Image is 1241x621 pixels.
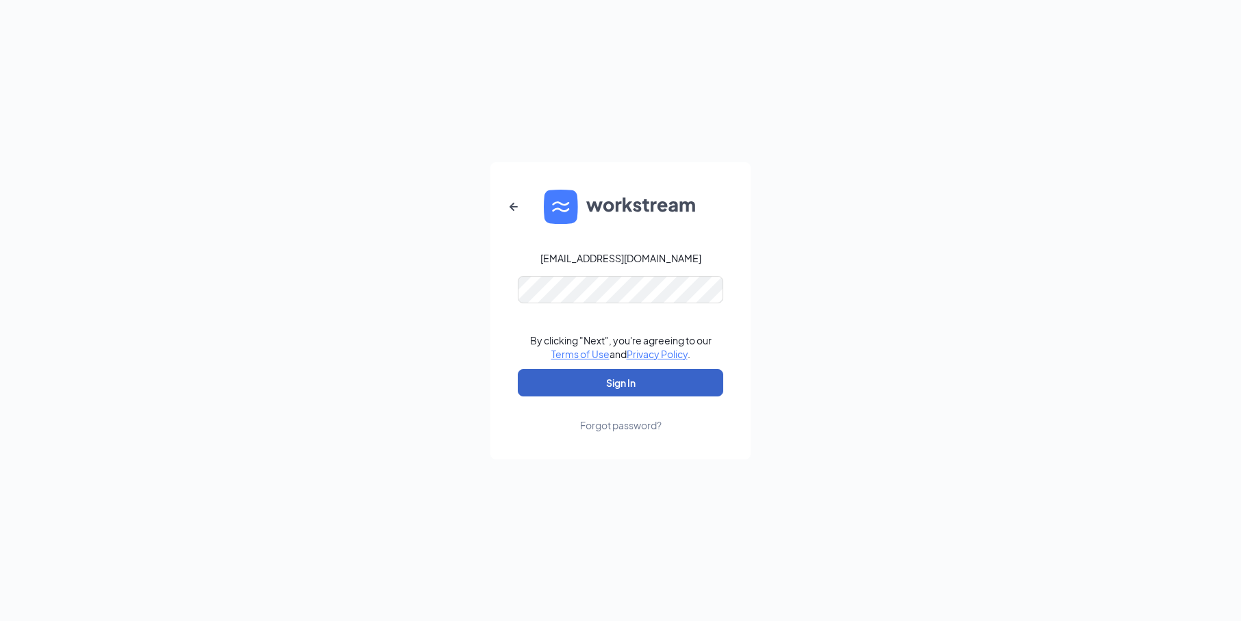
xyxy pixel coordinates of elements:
[551,348,610,360] a: Terms of Use
[544,190,697,224] img: WS logo and Workstream text
[540,251,701,265] div: [EMAIL_ADDRESS][DOMAIN_NAME]
[518,369,723,396] button: Sign In
[497,190,530,223] button: ArrowLeftNew
[530,333,712,361] div: By clicking "Next", you're agreeing to our and .
[505,199,522,215] svg: ArrowLeftNew
[627,348,688,360] a: Privacy Policy
[580,418,662,432] div: Forgot password?
[580,396,662,432] a: Forgot password?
